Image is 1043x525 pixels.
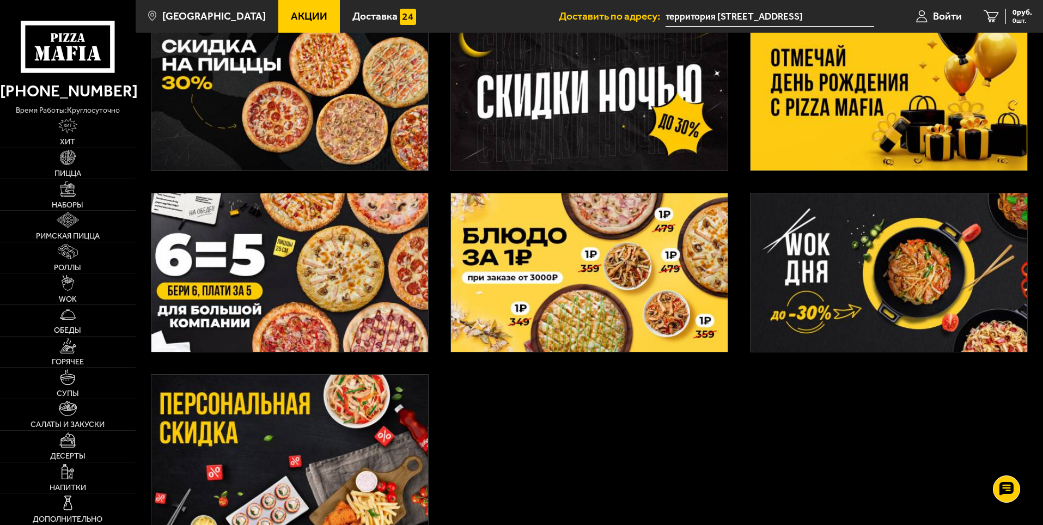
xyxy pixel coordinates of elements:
[59,295,77,303] span: WOK
[54,169,81,177] span: Пицца
[162,11,266,21] span: [GEOGRAPHIC_DATA]
[50,484,86,491] span: Напитки
[36,232,100,240] span: Римская пицца
[33,515,102,523] span: Дополнительно
[54,264,81,271] span: Роллы
[666,7,874,27] input: Ваш адрес доставки
[400,9,416,25] img: 15daf4d41897b9f0e9f617042186c801.svg
[933,11,962,21] span: Войти
[352,11,398,21] span: Доставка
[52,358,84,365] span: Горячее
[291,11,327,21] span: Акции
[50,452,86,460] span: Десерты
[52,201,83,209] span: Наборы
[60,138,75,145] span: Хит
[1012,9,1032,16] span: 0 руб.
[54,326,81,334] span: Обеды
[31,420,105,428] span: Салаты и закуски
[559,11,666,21] span: Доставить по адресу:
[1012,17,1032,24] span: 0 шт.
[57,389,79,397] span: Супы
